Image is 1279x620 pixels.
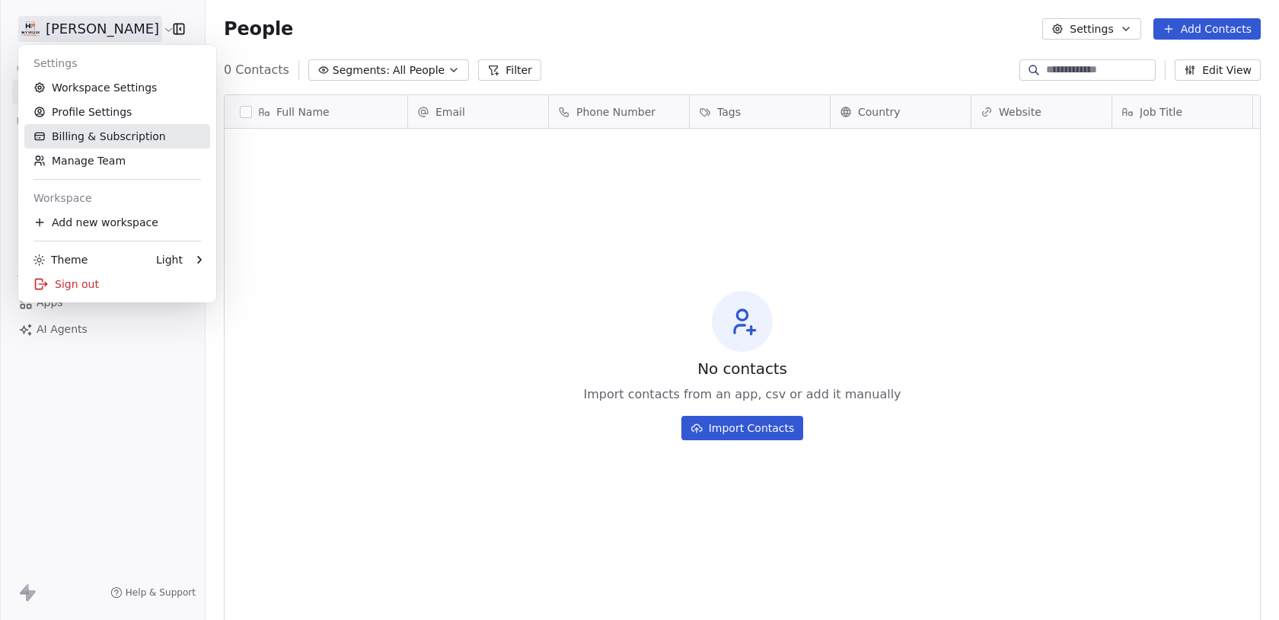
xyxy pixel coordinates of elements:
div: Sign out [24,272,210,296]
div: Settings [24,51,210,75]
div: Workspace [24,186,210,210]
a: Profile Settings [24,100,210,124]
div: Add new workspace [24,210,210,235]
div: Light [156,252,183,267]
a: Billing & Subscription [24,124,210,149]
a: Manage Team [24,149,210,173]
a: Workspace Settings [24,75,210,100]
div: Theme [33,252,88,267]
